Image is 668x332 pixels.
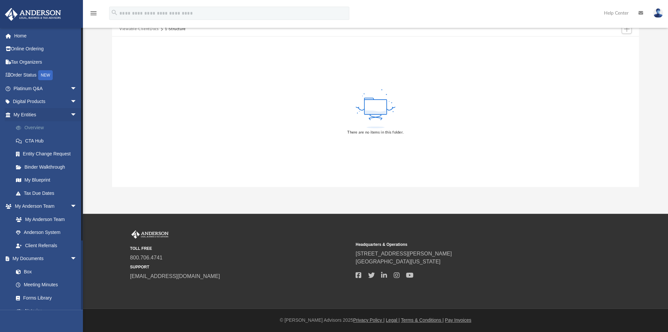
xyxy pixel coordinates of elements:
a: Notarize [9,304,84,318]
a: Forms Library [9,291,80,304]
span: arrow_drop_down [70,108,84,122]
a: [GEOGRAPHIC_DATA][US_STATE] [356,259,440,264]
span: arrow_drop_down [70,82,84,95]
a: Platinum Q&Aarrow_drop_down [5,82,87,95]
span: arrow_drop_down [70,200,84,213]
img: Anderson Advisors Platinum Portal [3,8,63,21]
button: 1-Structure [165,26,186,32]
a: Terms & Conditions | [401,317,444,323]
a: Order StatusNEW [5,69,87,82]
button: Add [622,25,632,34]
a: Legal | [386,317,400,323]
a: Tax Organizers [5,55,87,69]
small: TOLL FREE [130,246,351,251]
small: SUPPORT [130,264,351,270]
a: My Anderson Teamarrow_drop_down [5,200,84,213]
a: Tax Due Dates [9,187,87,200]
span: arrow_drop_down [70,252,84,266]
small: Headquarters & Operations [356,242,576,248]
a: Meeting Minutes [9,278,84,292]
div: NEW [38,70,53,80]
a: Entity Change Request [9,147,87,161]
a: My Blueprint [9,174,84,187]
a: Home [5,29,87,42]
a: CTA Hub [9,134,87,147]
i: search [111,9,118,16]
a: Online Ordering [5,42,87,56]
a: Binder Walkthrough [9,160,87,174]
button: Viewable-ClientDocs [119,26,159,32]
a: Anderson System [9,226,84,239]
a: My Anderson Team [9,213,80,226]
div: © [PERSON_NAME] Advisors 2025 [83,317,668,324]
a: Box [9,265,80,278]
a: Client Referrals [9,239,84,252]
a: Privacy Policy | [353,317,385,323]
div: There are no items in this folder. [347,130,404,136]
i: menu [90,9,98,17]
a: My Documentsarrow_drop_down [5,252,84,265]
a: menu [90,13,98,17]
a: [EMAIL_ADDRESS][DOMAIN_NAME] [130,273,220,279]
img: User Pic [653,8,663,18]
a: [STREET_ADDRESS][PERSON_NAME] [356,251,452,256]
a: Digital Productsarrow_drop_down [5,95,87,108]
a: Overview [9,121,87,135]
a: My Entitiesarrow_drop_down [5,108,87,121]
img: Anderson Advisors Platinum Portal [130,230,170,239]
span: arrow_drop_down [70,95,84,109]
a: Pay Invoices [445,317,471,323]
a: 800.706.4741 [130,255,163,260]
